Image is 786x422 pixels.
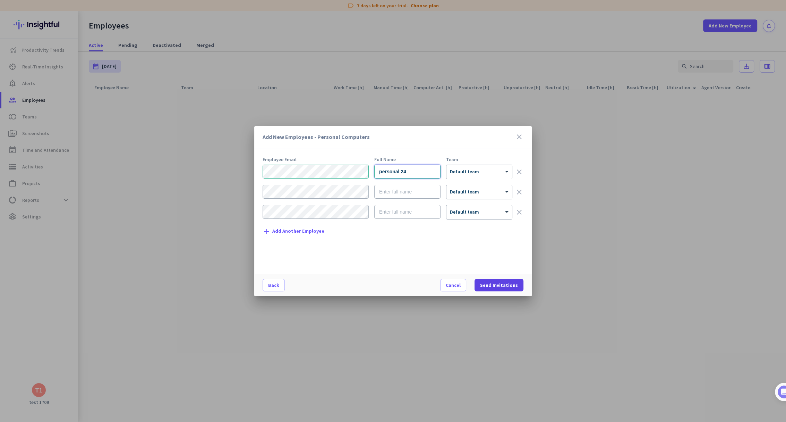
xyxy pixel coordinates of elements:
i: clear [515,208,523,216]
span: Cancel [446,282,461,289]
input: Enter full name [374,205,441,219]
i: add [263,227,271,235]
input: Enter full name [374,185,441,199]
span: Back [268,282,279,289]
div: Full Name [374,157,441,162]
button: Back [263,279,285,291]
div: Team [446,157,512,162]
div: Employee Email [263,157,369,162]
span: Add Another Employee [272,229,324,234]
i: clear [515,188,523,196]
i: close [515,133,523,141]
i: clear [515,168,523,176]
span: Send Invitations [480,282,518,289]
button: Send Invitations [475,279,523,291]
h3: Add New Employees - Personal Computers [263,134,515,140]
button: Cancel [440,279,466,291]
input: Enter full name [374,165,441,179]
